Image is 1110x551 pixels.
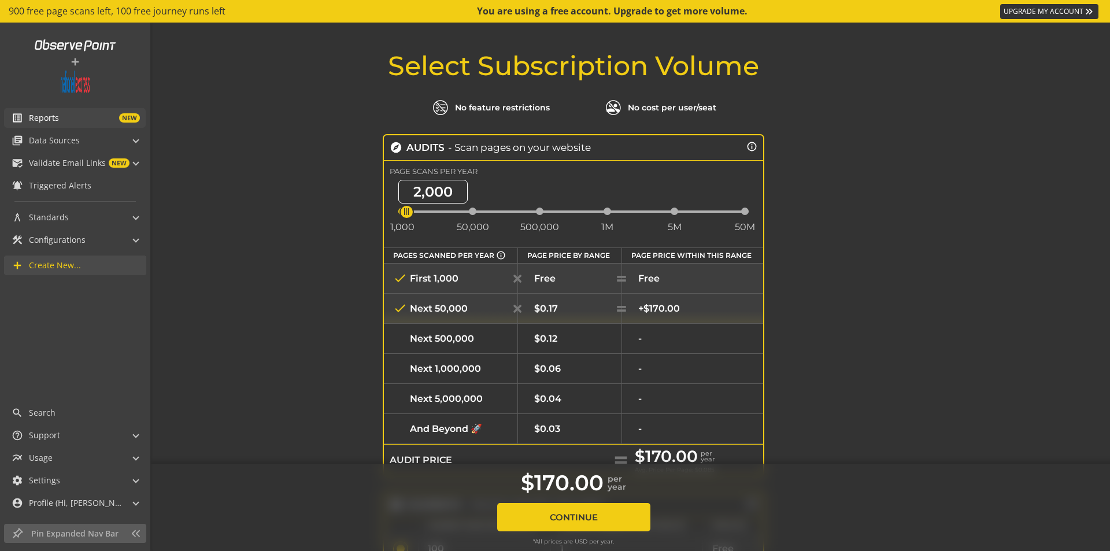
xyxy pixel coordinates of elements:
ngx-slider: ngx-slider [398,210,749,213]
span: Configurations [29,234,86,246]
mat-icon: keyboard_double_arrow_right [1083,6,1095,17]
div: - Scan pages on your website [448,142,591,153]
mat-icon: equal [615,272,628,285]
mat-icon: mark_email_read [12,157,23,169]
span: $0.12 [534,333,557,344]
span: $0.06 [534,363,561,374]
mat-icon: check [393,301,407,315]
div: First 1,000 [393,271,508,285]
a: UPGRADE MY ACCOUNT [1000,4,1098,19]
span: Free [534,273,556,284]
div: And Beyond 🚀 [393,421,508,435]
mat-expansion-panel-header: Settings [4,471,146,490]
mat-icon: help_outline [12,430,23,441]
span: Reports [29,112,59,124]
div: Audits [406,142,445,153]
div: $170.00 [521,469,604,495]
mat-icon: info_outline [746,141,757,152]
div: Next 50,000 [393,301,508,315]
span: Pin Expanded Nav Bar [31,528,124,539]
mat-icon: notifications_active [12,180,23,191]
span: Settings [29,475,60,486]
span: NEW [109,158,129,168]
mat-icon: explore [390,141,402,154]
span: 5M [668,221,682,232]
span: Usage [29,452,53,464]
button: Continue [497,503,650,531]
span: $0.04 [534,393,561,404]
span: Support [29,430,60,441]
mat-icon: equal [615,302,628,315]
span: Triggered Alerts [29,180,91,191]
span: Standards [29,212,69,223]
span: Data Sources [29,135,80,146]
a: Search [4,403,146,423]
div: Next 500,000 [393,331,508,345]
span: 50M [735,221,755,232]
span: Validate Email Links [29,157,106,169]
mat-icon: multiline_chart [12,452,23,464]
span: NEW [119,113,140,123]
span: No feature restrictions [455,103,550,112]
mat-expansion-panel-header: Standards [4,208,146,227]
mat-expansion-panel-header: Usage [4,448,146,468]
span: Create New... [29,260,81,271]
div: $170.00 [635,446,698,466]
mat-icon: list_alt [12,112,23,124]
mat-expansion-panel-header: Configurations [4,230,146,250]
div: *All prices are USD per year. [458,538,689,545]
div: per year [608,475,626,491]
a: ReportsNEW [4,108,146,128]
img: Customer Logo [61,71,90,99]
a: Triggered Alerts [4,176,146,195]
span: 2,000 [398,180,468,204]
div: Next 1,000,000 [393,361,508,375]
mat-expansion-panel-header: Profile (Hi, [PERSON_NAME]!) [4,493,146,513]
span: $0.03 [534,423,560,434]
span: Search [29,407,55,419]
span: - [638,423,642,434]
mat-icon: add [69,56,81,68]
div: Audit Price [390,454,452,465]
span: No cost per user/seat [628,103,716,112]
mat-icon: account_circle [12,497,23,509]
mat-icon: architecture [12,212,23,223]
span: - [638,333,642,344]
mat-icon: search [12,407,23,419]
span: 500,000 [520,221,559,232]
th: Page Price Within This Range [621,247,763,263]
div: per year [701,450,715,462]
th: Page Price By Range [518,247,621,263]
span: 1,000 [390,221,415,232]
mat-icon: add [12,260,23,271]
div: You are using a free account. Upgrade to get more volume. [477,5,749,18]
mat-icon: construction [12,234,23,246]
mat-icon: check [393,271,407,285]
mat-icon: settings [12,475,23,486]
mat-expansion-panel-header: Validate Email LinksNEW [4,153,146,173]
span: $0.17 [534,303,558,314]
mat-icon: library_books [12,135,23,146]
span: 1M [601,221,613,232]
span: 50,000 [457,221,489,232]
div: Next 5,000,000 [393,391,508,405]
span: +$170.00 [638,303,680,314]
span: - [638,393,642,404]
span: ngx-slider [399,205,414,219]
mat-expansion-panel-header: Support [4,426,146,445]
span: - [638,363,642,374]
div: Page Scans Per Year [390,167,478,176]
mat-icon: info_outline [496,250,506,260]
mat-expansion-panel-header: Data Sources [4,131,146,150]
span: 900 free page scans left, 100 free journey runs left [9,5,225,18]
div: Pages Scanned Per Year [393,250,508,260]
span: Free [638,273,660,284]
span: Profile (Hi, [PERSON_NAME]!) [29,497,121,509]
h1: Select Subscription Volume [377,51,770,81]
mat-icon: equal [613,452,629,468]
a: Create New... [4,256,146,275]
